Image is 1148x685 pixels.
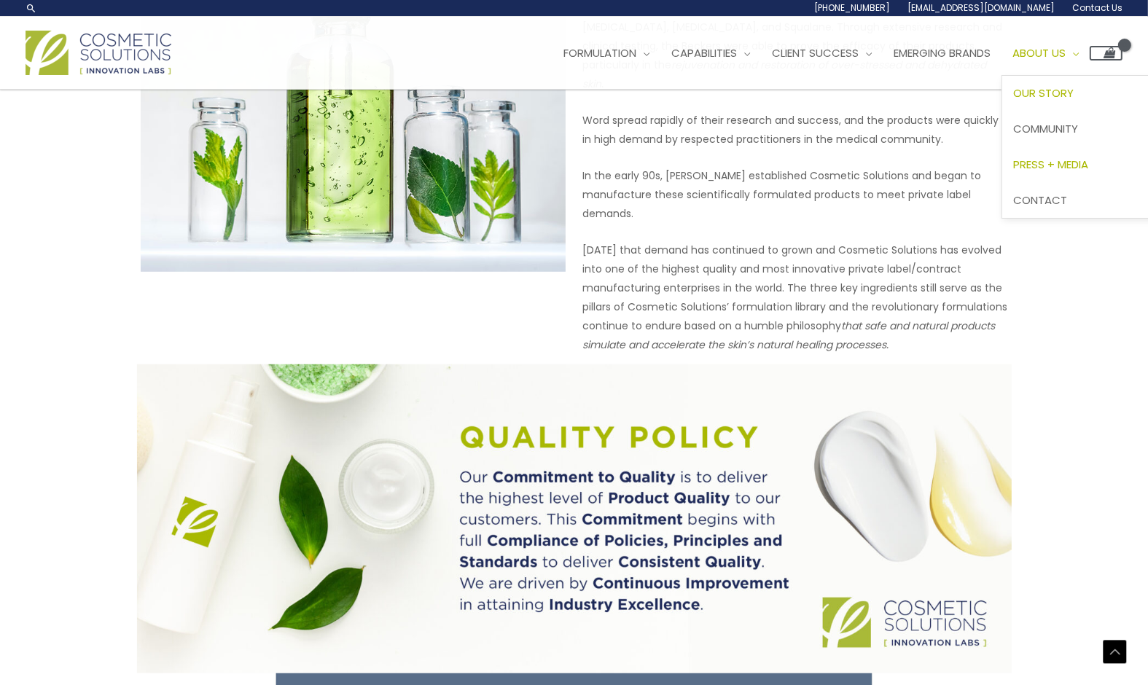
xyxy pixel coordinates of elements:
[1012,45,1066,60] span: About Us
[907,1,1055,14] span: [EMAIL_ADDRESS][DOMAIN_NAME]
[583,318,996,352] em: that safe and natural products simulate and accelerate the skin’s natural healing processes.
[814,1,890,14] span: [PHONE_NUMBER]
[894,45,991,60] span: Emerging Brands
[1001,31,1090,75] a: About Us
[1013,85,1074,101] span: Our Story
[883,31,1001,75] a: Emerging Brands
[542,31,1122,75] nav: Site Navigation
[660,31,761,75] a: Capabilities
[1013,121,1078,136] span: Community
[583,111,1008,149] p: Word spread rapidly of their research and success, and the products were quickly in high demand b...
[583,58,987,91] em: rejuvenation and restoration of over-stressed and dehydrated skin.
[583,166,1008,223] p: In the early 90s, [PERSON_NAME] established Cosmetic Solutions and began to manufacture these sci...
[26,31,171,75] img: Cosmetic Solutions Logo
[1013,157,1088,172] span: Press + Media
[1072,1,1122,14] span: Contact Us
[1090,46,1122,60] a: View Shopping Cart, empty
[563,45,636,60] span: Formulation
[772,45,859,60] span: Client Success
[761,31,883,75] a: Client Success
[26,2,37,14] a: Search icon link
[583,240,1008,354] p: [DATE] that demand has continued to grown and Cosmetic Solutions has evolved into one of the high...
[671,45,737,60] span: Capabilities
[1013,192,1067,208] span: Contact
[552,31,660,75] a: Formulation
